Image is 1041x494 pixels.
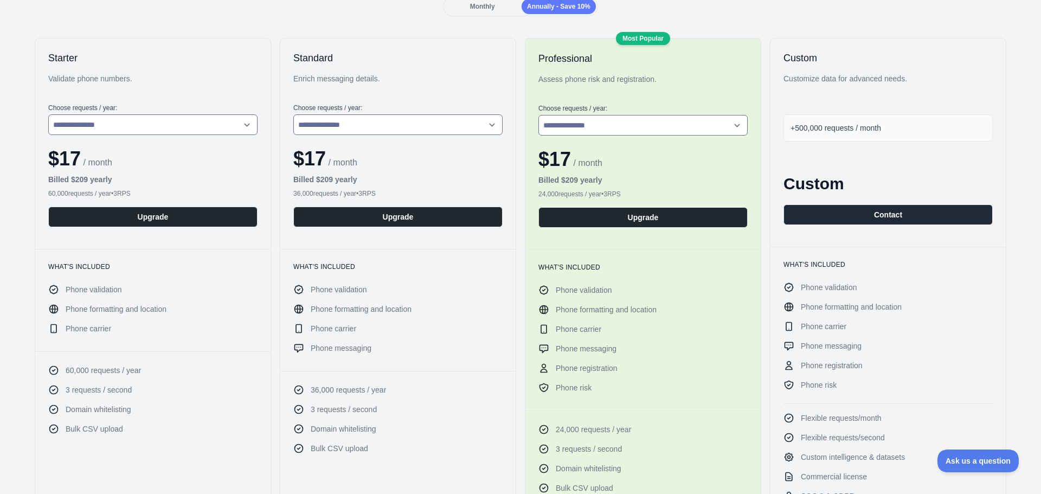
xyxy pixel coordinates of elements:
[293,189,503,198] div: 36,000 requests / year • 3 RPS
[937,450,1019,472] iframe: Toggle Customer Support
[538,176,602,184] b: Billed $ 209 yearly
[783,175,844,193] span: Custom
[293,207,503,227] button: Upgrade
[783,204,993,225] button: Contact
[538,207,748,228] button: Upgrade
[538,190,748,198] div: 24,000 requests / year • 3 RPS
